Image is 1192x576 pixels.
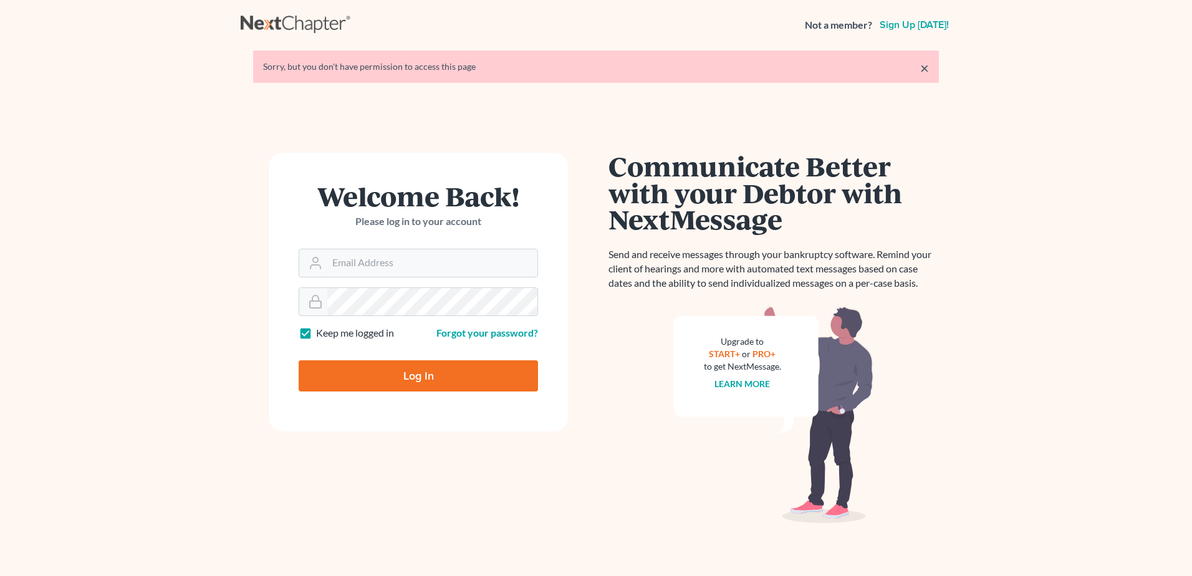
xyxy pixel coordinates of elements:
[805,18,872,32] strong: Not a member?
[743,348,751,359] span: or
[674,305,873,524] img: nextmessage_bg-59042aed3d76b12b5cd301f8e5b87938c9018125f34e5fa2b7a6b67550977c72.svg
[715,378,771,389] a: Learn more
[299,360,538,391] input: Log In
[709,348,741,359] a: START+
[920,60,929,75] a: ×
[299,214,538,229] p: Please log in to your account
[608,153,939,233] h1: Communicate Better with your Debtor with NextMessage
[608,247,939,290] p: Send and receive messages through your bankruptcy software. Remind your client of hearings and mo...
[704,335,781,348] div: Upgrade to
[753,348,776,359] a: PRO+
[877,20,951,30] a: Sign up [DATE]!
[704,360,781,373] div: to get NextMessage.
[316,326,394,340] label: Keep me logged in
[436,327,538,338] a: Forgot your password?
[299,183,538,209] h1: Welcome Back!
[327,249,537,277] input: Email Address
[263,60,929,73] div: Sorry, but you don't have permission to access this page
